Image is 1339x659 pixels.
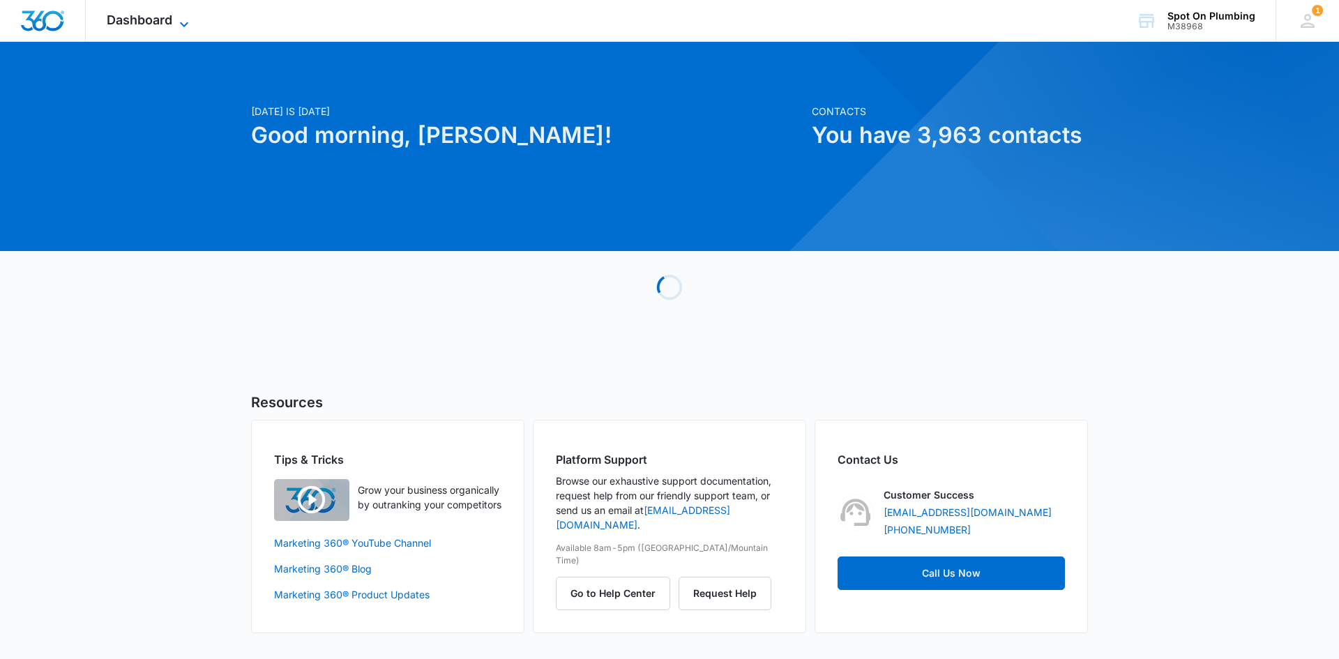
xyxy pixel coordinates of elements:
[251,104,803,119] p: [DATE] is [DATE]
[556,451,783,468] h2: Platform Support
[274,479,349,521] img: Quick Overview Video
[274,451,501,468] h2: Tips & Tricks
[884,487,974,502] p: Customer Success
[884,522,971,537] a: [PHONE_NUMBER]
[556,542,783,567] p: Available 8am-5pm ([GEOGRAPHIC_DATA]/Mountain Time)
[358,483,501,512] p: Grow your business organically by outranking your competitors
[274,561,501,576] a: Marketing 360® Blog
[1167,10,1255,22] div: account name
[679,577,771,610] button: Request Help
[1312,5,1323,16] div: notifications count
[251,392,1088,413] h5: Resources
[838,451,1065,468] h2: Contact Us
[838,494,874,531] img: Customer Success
[812,119,1088,152] h1: You have 3,963 contacts
[884,505,1052,520] a: [EMAIL_ADDRESS][DOMAIN_NAME]
[838,556,1065,590] a: Call Us Now
[556,474,783,532] p: Browse our exhaustive support documentation, request help from our friendly support team, or send...
[251,119,803,152] h1: Good morning, [PERSON_NAME]!
[1167,22,1255,31] div: account id
[556,587,679,599] a: Go to Help Center
[812,104,1088,119] p: Contacts
[679,587,771,599] a: Request Help
[556,577,670,610] button: Go to Help Center
[1312,5,1323,16] span: 1
[107,13,172,27] span: Dashboard
[274,536,501,550] a: Marketing 360® YouTube Channel
[274,587,501,602] a: Marketing 360® Product Updates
